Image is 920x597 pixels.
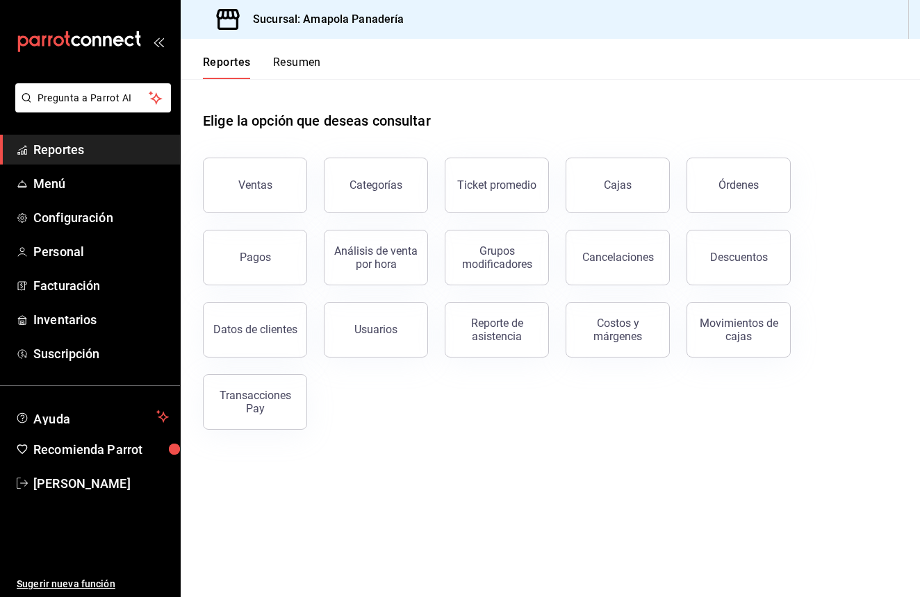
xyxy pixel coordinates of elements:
a: Pregunta a Parrot AI [10,101,171,115]
button: Usuarios [324,302,428,358]
div: Transacciones Pay [212,389,298,415]
div: Grupos modificadores [454,244,540,271]
h1: Elige la opción que deseas consultar [203,110,431,131]
button: Descuentos [687,230,791,285]
button: Resumen [273,56,321,79]
div: Ticket promedio [457,178,536,192]
div: Pagos [240,251,271,264]
button: Reporte de asistencia [445,302,549,358]
span: Configuración [33,208,169,227]
span: Suscripción [33,344,169,363]
div: Reporte de asistencia [454,317,540,343]
button: Cancelaciones [566,230,670,285]
button: Análisis de venta por hora [324,230,428,285]
div: Datos de clientes [213,323,297,336]
span: Menú [33,174,169,193]
div: Descuentos [710,251,768,264]
span: [PERSON_NAME] [33,474,169,493]
button: Ventas [203,158,307,213]
span: Sugerir nueva función [17,577,169,591]
div: Cajas [604,178,632,192]
span: Ayuda [33,408,151,425]
div: Categorías [350,178,402,192]
div: Ventas [238,178,272,192]
h3: Sucursal: Amapola Panadería [242,11,404,28]
div: Movimientos de cajas [696,317,782,343]
button: Pregunta a Parrot AI [15,83,171,112]
button: Ticket promedio [445,158,549,213]
div: Órdenes [718,178,759,192]
button: Órdenes [687,158,791,213]
button: Reportes [203,56,251,79]
button: Grupos modificadores [445,230,549,285]
span: Facturación [33,276,169,295]
button: Costos y márgenes [566,302,670,358]
button: Transacciones Pay [203,374,307,430]
button: Categorías [324,158,428,213]
button: Cajas [566,158,670,213]
span: Personal [33,242,169,261]
div: Cancelaciones [582,251,654,264]
div: Usuarios [354,323,397,336]
span: Reportes [33,140,169,159]
button: open_drawer_menu [153,36,164,47]
span: Inventarios [33,310,169,329]
span: Recomienda Parrot [33,440,169,459]
div: navigation tabs [203,56,321,79]
button: Movimientos de cajas [687,302,791,358]
span: Pregunta a Parrot AI [38,91,149,106]
button: Datos de clientes [203,302,307,358]
button: Pagos [203,230,307,285]
div: Costos y márgenes [575,317,661,343]
div: Análisis de venta por hora [333,244,419,271]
